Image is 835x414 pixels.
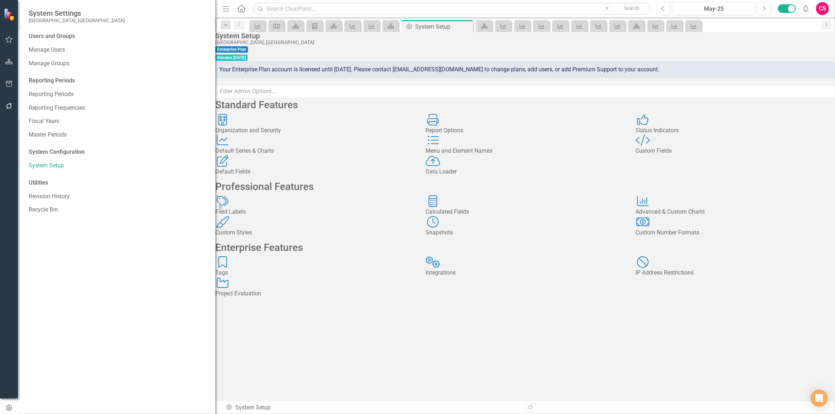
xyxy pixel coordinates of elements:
h2: Professional Features [215,181,835,192]
div: Status Indicators [635,127,835,135]
div: System Setup [215,32,831,40]
a: Revision History [29,192,208,201]
button: May-25 [672,2,756,15]
small: [GEOGRAPHIC_DATA], [GEOGRAPHIC_DATA] [29,18,125,23]
a: Reporting Frequencies [29,104,208,112]
div: IP Address Restrictions [635,269,835,277]
input: Filter Admin Options... [215,85,835,98]
a: Manage Users [29,46,208,54]
div: Menu and Element Names [426,147,625,155]
div: Organization and Security [215,127,415,135]
span: Search [624,5,639,11]
div: Open Intercom Messenger [811,390,828,407]
a: Fiscal Years [29,117,208,125]
h2: Enterprise Features [215,242,835,253]
div: Your Enterprise Plan account is licensed until [DATE]. Please contact [EMAIL_ADDRESS][DOMAIN_NAME... [215,62,835,78]
a: Manage Groups [29,60,208,68]
div: [GEOGRAPHIC_DATA], [GEOGRAPHIC_DATA] [215,40,831,45]
div: Integrations [426,269,625,277]
div: Default Fields [215,168,415,176]
div: System Configuration [29,148,208,156]
input: Search ClearPoint... [253,3,651,15]
div: Default Series & Charts [215,147,415,155]
a: Master Periods [29,131,208,139]
a: Reporting Periods [29,90,208,99]
h2: Standard Features [215,100,835,111]
div: Data Loader [426,168,625,176]
a: Recycle Bin [29,206,208,214]
img: ClearPoint Strategy [4,8,16,21]
div: Project Evaluation [215,290,415,298]
div: Field Labels [215,208,415,216]
div: System Setup [225,404,520,412]
div: Advanced & Custom Charts [635,208,835,216]
div: May-25 [675,5,753,13]
button: CS [816,2,829,15]
span: System Settings [29,9,125,18]
span: Enterprise Plan [215,46,248,53]
div: System Setup [415,22,472,31]
div: Tags [215,269,415,277]
div: Custom Number Formats [635,229,835,237]
div: Report Options [426,127,625,135]
div: Utilities [29,179,208,187]
div: Calculated Fields [426,208,625,216]
div: Custom Styles [215,229,415,237]
a: System Setup [29,162,208,170]
span: Renews [DATE] [215,54,248,61]
button: Search [614,4,649,14]
div: Custom Fields [635,147,835,155]
div: Reporting Periods [29,77,208,85]
div: Users and Groups [29,32,208,41]
div: Snapshots [426,229,625,237]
